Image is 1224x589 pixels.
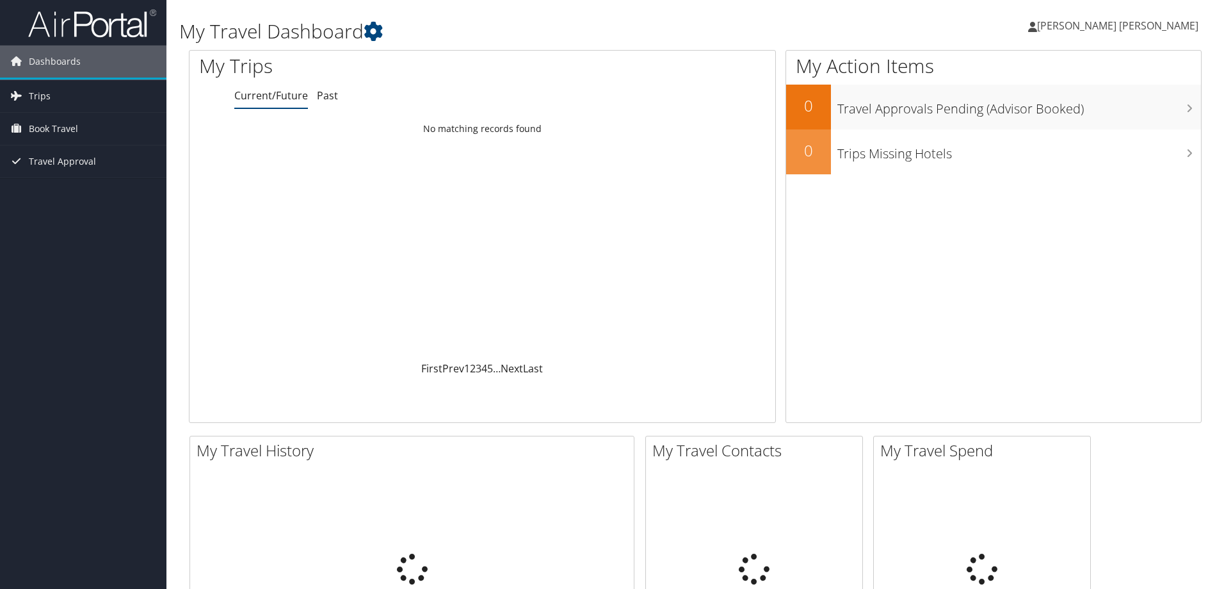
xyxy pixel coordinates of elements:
[421,361,442,376] a: First
[29,80,51,112] span: Trips
[317,88,338,103] a: Past
[786,129,1201,174] a: 0Trips Missing Hotels
[197,440,634,461] h2: My Travel History
[442,361,464,376] a: Prev
[481,361,487,376] a: 4
[786,95,831,117] h2: 0
[199,53,522,79] h1: My Trips
[464,361,470,376] a: 1
[493,361,501,376] span: …
[29,145,96,178] span: Travel Approval
[189,117,775,140] td: No matching records found
[470,361,476,376] a: 2
[880,440,1090,461] h2: My Travel Spend
[179,18,867,45] h1: My Travel Dashboard
[837,138,1201,163] h3: Trips Missing Hotels
[29,46,81,78] span: Dashboards
[786,140,831,162] h2: 0
[837,94,1201,118] h3: Travel Approvals Pending (Advisor Booked)
[1028,6,1211,45] a: [PERSON_NAME] [PERSON_NAME]
[234,88,308,103] a: Current/Future
[523,361,543,376] a: Last
[786,53,1201,79] h1: My Action Items
[476,361,481,376] a: 3
[501,361,523,376] a: Next
[786,85,1201,129] a: 0Travel Approvals Pending (Advisor Booked)
[29,113,78,145] span: Book Travel
[28,8,156,38] img: airportal-logo.png
[652,440,862,461] h2: My Travel Contacts
[487,361,493,376] a: 5
[1037,19,1198,33] span: [PERSON_NAME] [PERSON_NAME]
